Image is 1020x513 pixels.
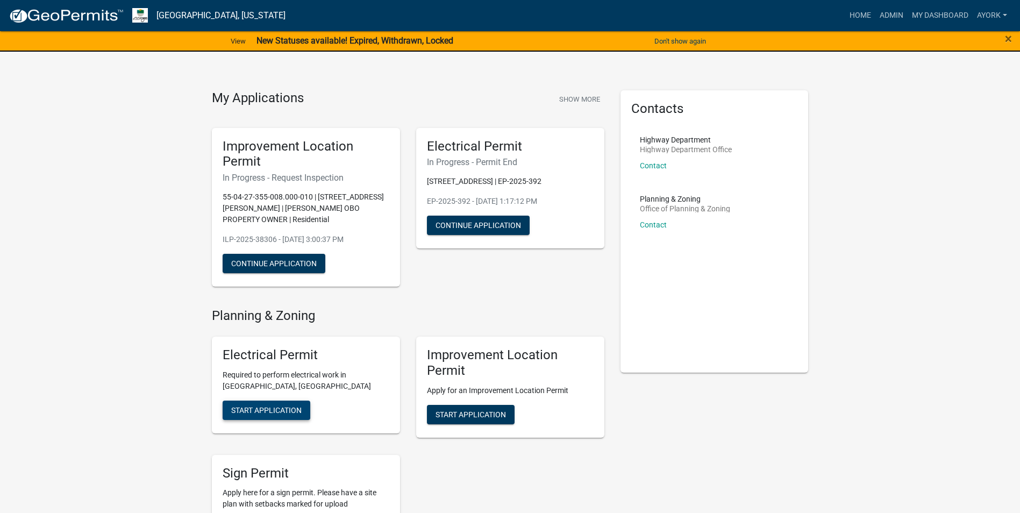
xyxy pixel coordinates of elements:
a: ayork [973,5,1011,26]
strong: New Statuses available! Expired, Withdrawn, Locked [256,35,453,46]
p: Office of Planning & Zoning [640,205,730,212]
a: Admin [875,5,908,26]
h5: Improvement Location Permit [427,347,594,379]
a: Home [845,5,875,26]
p: Planning & Zoning [640,195,730,203]
button: Continue Application [427,216,530,235]
p: Apply here for a sign permit. Please have a site plan with setbacks marked for upload [223,487,389,510]
p: 55-04-27-355-008.000-010 | [STREET_ADDRESS][PERSON_NAME] | [PERSON_NAME] OBO PROPERTY OWNER | Res... [223,191,389,225]
button: Close [1005,32,1012,45]
h6: In Progress - Request Inspection [223,173,389,183]
h5: Electrical Permit [427,139,594,154]
p: ILP-2025-38306 - [DATE] 3:00:37 PM [223,234,389,245]
img: Morgan County, Indiana [132,8,148,23]
h5: Contacts [631,101,798,117]
button: Show More [555,90,604,108]
h4: Planning & Zoning [212,308,604,324]
h5: Electrical Permit [223,347,389,363]
h5: Improvement Location Permit [223,139,389,170]
p: EP-2025-392 - [DATE] 1:17:12 PM [427,196,594,207]
button: Continue Application [223,254,325,273]
a: My Dashboard [908,5,973,26]
p: Apply for an Improvement Location Permit [427,385,594,396]
h6: In Progress - Permit End [427,157,594,167]
a: Contact [640,161,667,170]
span: Start Application [231,405,302,414]
a: View [226,32,250,50]
span: × [1005,31,1012,46]
h5: Sign Permit [223,466,389,481]
p: Highway Department [640,136,732,144]
a: Contact [640,220,667,229]
span: Start Application [436,410,506,418]
p: [STREET_ADDRESS] | EP-2025-392 [427,176,594,187]
a: [GEOGRAPHIC_DATA], [US_STATE] [156,6,286,25]
h4: My Applications [212,90,304,106]
button: Don't show again [650,32,710,50]
p: Highway Department Office [640,146,732,153]
button: Start Application [223,401,310,420]
p: Required to perform electrical work in [GEOGRAPHIC_DATA], [GEOGRAPHIC_DATA] [223,369,389,392]
button: Start Application [427,405,515,424]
